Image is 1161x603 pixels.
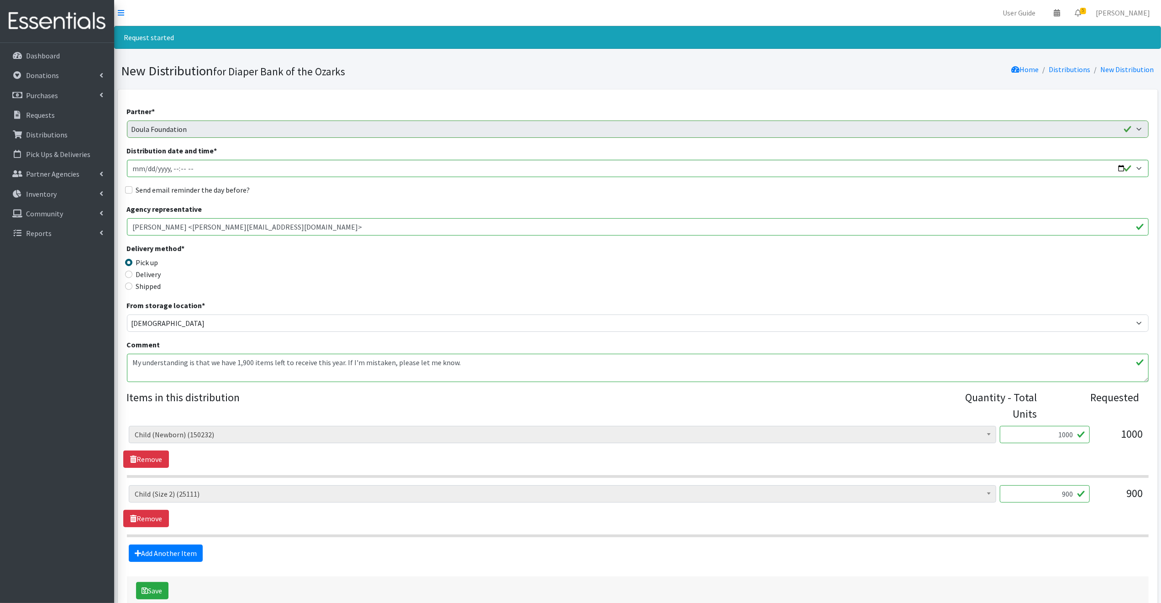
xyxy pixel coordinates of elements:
[944,389,1037,422] div: Quantity - Total Units
[1101,65,1154,74] a: New Distribution
[129,426,996,443] span: Child (Newborn) (150232)
[127,389,944,419] legend: Items in this distribution
[121,63,635,79] h1: New Distribution
[135,428,990,441] span: Child (Newborn) (150232)
[135,488,990,500] span: Child (Size 2) (25111)
[995,4,1043,22] a: User Guide
[26,229,52,238] p: Reports
[1088,4,1157,22] a: [PERSON_NAME]
[4,224,110,242] a: Reports
[1067,4,1088,22] a: 5
[127,243,383,257] legend: Delivery method
[4,145,110,163] a: Pick Ups & Deliveries
[114,26,1161,49] div: Request started
[26,130,68,139] p: Distributions
[214,65,346,78] small: for Diaper Bank of the Ozarks
[1097,426,1143,451] div: 1000
[26,150,90,159] p: Pick Ups & Deliveries
[1046,389,1140,422] div: Requested
[127,204,202,215] label: Agency representative
[1049,65,1091,74] a: Distributions
[4,86,110,105] a: Purchases
[4,66,110,84] a: Donations
[26,189,57,199] p: Inventory
[1097,485,1143,510] div: 900
[4,126,110,144] a: Distributions
[26,110,55,120] p: Requests
[1080,8,1086,14] span: 5
[136,257,158,268] label: Pick up
[127,354,1149,382] textarea: My understanding is that we have 1,900 items left to receive this year. If I'm mistaken, please l...
[136,184,250,195] label: Send email reminder the day before?
[136,281,161,292] label: Shipped
[26,209,63,218] p: Community
[152,107,155,116] abbr: required
[4,6,110,37] img: HumanEssentials
[127,106,155,117] label: Partner
[4,106,110,124] a: Requests
[129,545,203,562] a: Add Another Item
[26,51,60,60] p: Dashboard
[129,485,996,503] span: Child (Size 2) (25111)
[202,301,205,310] abbr: required
[127,145,217,156] label: Distribution date and time
[4,185,110,203] a: Inventory
[4,47,110,65] a: Dashboard
[127,300,205,311] label: From storage location
[136,582,168,599] button: Save
[123,451,169,468] a: Remove
[182,244,185,253] abbr: required
[127,339,160,350] label: Comment
[1000,426,1090,443] input: Quantity
[26,169,79,178] p: Partner Agencies
[26,71,59,80] p: Donations
[1012,65,1039,74] a: Home
[26,91,58,100] p: Purchases
[4,204,110,223] a: Community
[123,510,169,527] a: Remove
[136,269,161,280] label: Delivery
[1000,485,1090,503] input: Quantity
[214,146,217,155] abbr: required
[4,165,110,183] a: Partner Agencies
